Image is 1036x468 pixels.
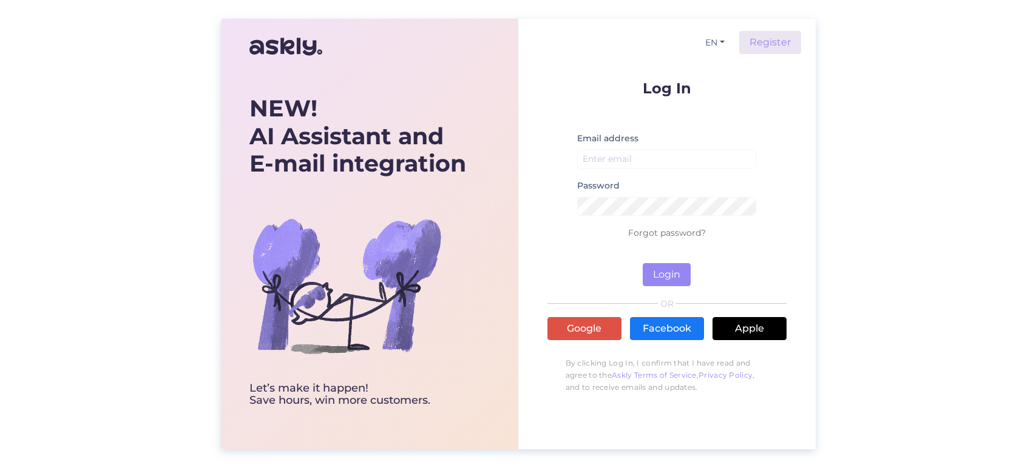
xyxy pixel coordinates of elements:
[658,299,675,308] span: OR
[577,132,638,145] label: Email address
[577,179,620,192] label: Password
[547,317,621,340] a: Google
[612,370,697,379] a: Askly Terms of Service
[547,351,787,399] p: By clicking Log In, I confirm that I have read and agree to the , , and to receive emails and upd...
[630,317,704,340] a: Facebook
[577,150,757,169] input: Enter email
[547,81,787,96] p: Log In
[249,95,466,178] div: AI Assistant and E-mail integration
[699,370,753,379] a: Privacy Policy
[643,263,691,286] button: Login
[713,317,787,340] a: Apple
[249,383,466,407] div: Let’s make it happen! Save hours, win more customers.
[739,31,801,54] a: Register
[700,34,730,52] button: EN
[628,227,706,238] a: Forgot password?
[249,32,322,61] img: Askly
[249,189,444,383] img: bg-askly
[249,94,317,122] b: NEW!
